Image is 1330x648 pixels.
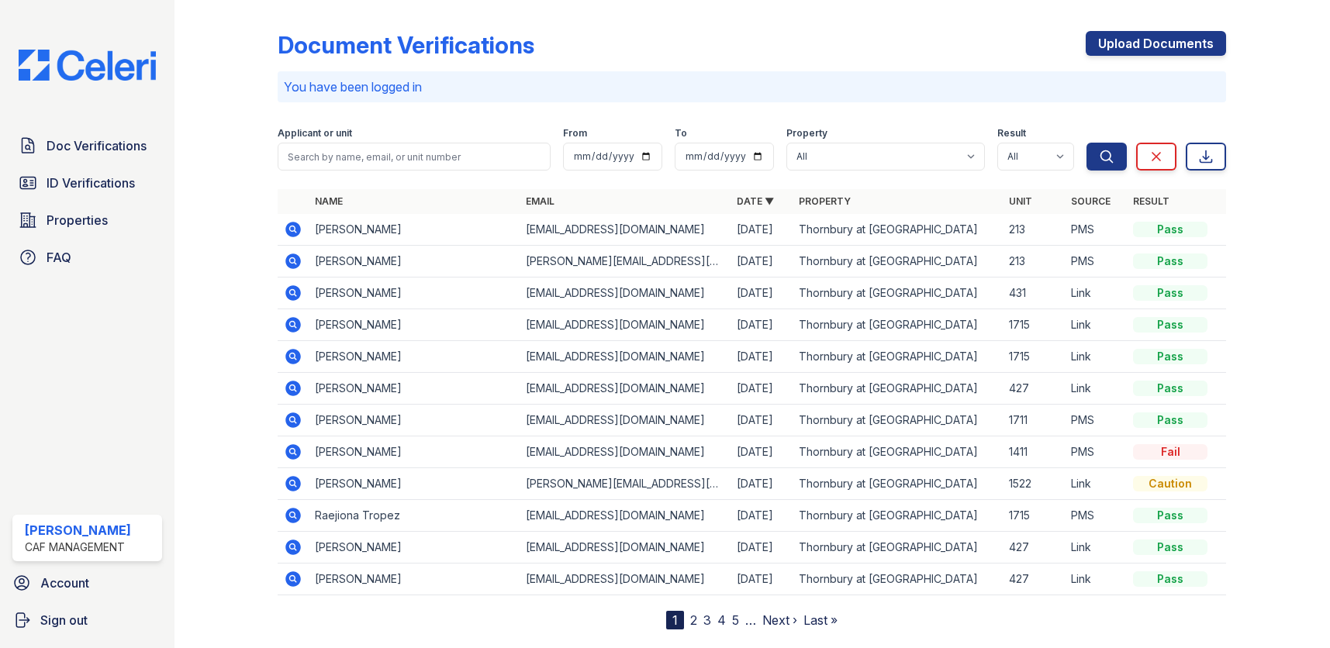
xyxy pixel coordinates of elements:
td: 431 [1003,277,1065,309]
label: From [563,127,587,140]
td: [DATE] [731,214,793,246]
div: 1 [666,611,684,629]
div: [PERSON_NAME] [25,521,131,539]
div: Pass [1133,222,1207,237]
td: 213 [1003,214,1065,246]
input: Search by name, email, or unit number [278,143,551,171]
td: [DATE] [731,564,793,595]
td: Thornbury at [GEOGRAPHIC_DATA] [793,564,1004,595]
td: Thornbury at [GEOGRAPHIC_DATA] [793,500,1004,532]
td: Link [1065,468,1127,500]
div: Pass [1133,253,1207,269]
a: Doc Verifications [12,130,162,161]
td: 1715 [1003,341,1065,373]
div: Document Verifications [278,31,534,59]
a: Result [1133,195,1169,207]
div: Pass [1133,539,1207,555]
td: Thornbury at [GEOGRAPHIC_DATA] [793,341,1004,373]
div: Pass [1133,349,1207,364]
td: [EMAIL_ADDRESS][DOMAIN_NAME] [520,309,731,341]
td: Link [1065,309,1127,341]
td: [PERSON_NAME] [309,214,520,246]
td: Thornbury at [GEOGRAPHIC_DATA] [793,373,1004,405]
td: PMS [1065,214,1127,246]
td: [EMAIL_ADDRESS][DOMAIN_NAME] [520,405,731,436]
a: Last » [803,612,838,628]
td: [EMAIL_ADDRESS][DOMAIN_NAME] [520,277,731,309]
td: 427 [1003,564,1065,595]
td: [DATE] [731,309,793,341]
td: [PERSON_NAME] [309,341,520,373]
td: 427 [1003,532,1065,564]
td: Thornbury at [GEOGRAPHIC_DATA] [793,246,1004,277]
div: Pass [1133,571,1207,587]
td: 1711 [1003,405,1065,436]
td: [PERSON_NAME] [309,532,520,564]
td: Raejiona Tropez [309,500,520,532]
td: Link [1065,277,1127,309]
td: [DATE] [731,277,793,309]
td: [PERSON_NAME] [309,246,520,277]
div: Pass [1133,317,1207,333]
a: Name [315,195,343,207]
td: [EMAIL_ADDRESS][DOMAIN_NAME] [520,373,731,405]
a: Properties [12,205,162,236]
a: Unit [1009,195,1032,207]
div: Pass [1133,508,1207,523]
div: Pass [1133,285,1207,301]
td: 1715 [1003,500,1065,532]
td: Link [1065,341,1127,373]
td: PMS [1065,436,1127,468]
td: [PERSON_NAME] [309,309,520,341]
td: Thornbury at [GEOGRAPHIC_DATA] [793,405,1004,436]
a: 3 [703,612,711,628]
div: Pass [1133,381,1207,396]
td: Thornbury at [GEOGRAPHIC_DATA] [793,277,1004,309]
button: Sign out [6,605,168,636]
td: PMS [1065,405,1127,436]
td: [DATE] [731,341,793,373]
td: [DATE] [731,405,793,436]
td: [EMAIL_ADDRESS][DOMAIN_NAME] [520,214,731,246]
div: Fail [1133,444,1207,460]
a: 2 [690,612,697,628]
td: [EMAIL_ADDRESS][DOMAIN_NAME] [520,532,731,564]
a: Email [526,195,554,207]
td: [PERSON_NAME] [309,564,520,595]
td: 1715 [1003,309,1065,341]
td: Thornbury at [GEOGRAPHIC_DATA] [793,436,1004,468]
td: [DATE] [731,436,793,468]
td: PMS [1065,246,1127,277]
td: Link [1065,532,1127,564]
a: Next › [762,612,797,628]
a: Source [1071,195,1111,207]
td: PMS [1065,500,1127,532]
td: [EMAIL_ADDRESS][DOMAIN_NAME] [520,500,731,532]
td: 213 [1003,246,1065,277]
td: Thornbury at [GEOGRAPHIC_DATA] [793,214,1004,246]
td: [EMAIL_ADDRESS][DOMAIN_NAME] [520,436,731,468]
span: ID Verifications [47,174,135,192]
div: Caution [1133,476,1207,491]
a: Upload Documents [1086,31,1226,56]
span: Account [40,574,89,592]
td: [PERSON_NAME] [309,468,520,500]
td: 1522 [1003,468,1065,500]
td: Link [1065,373,1127,405]
a: Account [6,567,168,598]
td: [PERSON_NAME] [309,436,520,468]
img: CE_Logo_Blue-a8612792a0a2168367f1c8372b55b34899dd931a85d93a1a3d3e32e68fde9ad4.png [6,50,168,81]
div: CAF Management [25,539,131,555]
td: 427 [1003,373,1065,405]
td: [PERSON_NAME] [309,405,520,436]
span: FAQ [47,248,71,267]
td: [DATE] [731,246,793,277]
label: Applicant or unit [278,127,352,140]
td: Thornbury at [GEOGRAPHIC_DATA] [793,532,1004,564]
a: Property [799,195,851,207]
td: Link [1065,564,1127,595]
td: [EMAIL_ADDRESS][DOMAIN_NAME] [520,564,731,595]
label: Property [786,127,827,140]
a: 4 [717,612,726,628]
td: [EMAIL_ADDRESS][DOMAIN_NAME] [520,341,731,373]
